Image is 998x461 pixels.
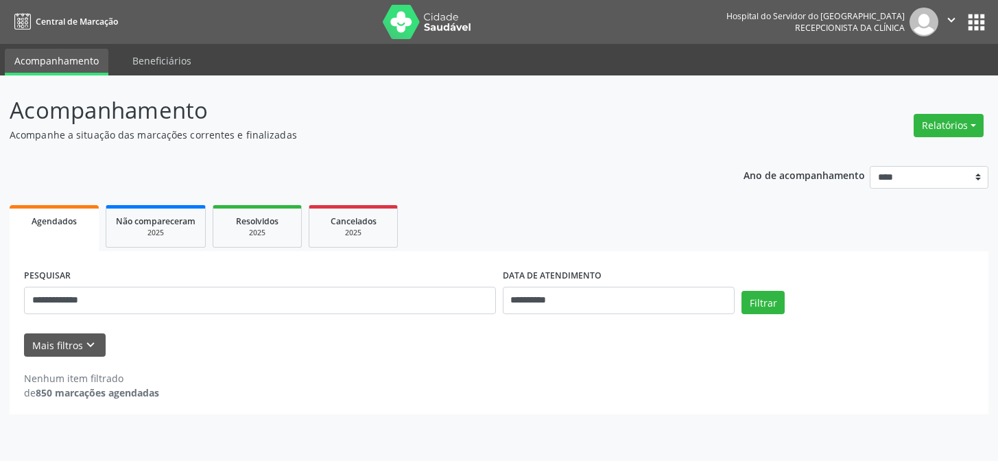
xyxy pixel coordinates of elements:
button: Relatórios [914,114,984,137]
a: Beneficiários [123,49,201,73]
p: Ano de acompanhamento [744,166,865,183]
div: 2025 [116,228,195,238]
span: Resolvidos [236,215,278,227]
i: keyboard_arrow_down [83,338,98,353]
a: Central de Marcação [10,10,118,33]
label: DATA DE ATENDIMENTO [503,265,602,287]
div: de [24,386,159,400]
span: Central de Marcação [36,16,118,27]
button: Filtrar [741,291,785,314]
p: Acompanhamento [10,93,695,128]
div: Nenhum item filtrado [24,371,159,386]
button: Mais filtroskeyboard_arrow_down [24,333,106,357]
i:  [944,12,959,27]
button:  [938,8,964,36]
span: Recepcionista da clínica [795,22,905,34]
span: Não compareceram [116,215,195,227]
label: PESQUISAR [24,265,71,287]
button: apps [964,10,988,34]
a: Acompanhamento [5,49,108,75]
span: Cancelados [331,215,377,227]
div: 2025 [223,228,292,238]
div: 2025 [319,228,388,238]
div: Hospital do Servidor do [GEOGRAPHIC_DATA] [726,10,905,22]
strong: 850 marcações agendadas [36,386,159,399]
img: img [910,8,938,36]
p: Acompanhe a situação das marcações correntes e finalizadas [10,128,695,142]
span: Agendados [32,215,77,227]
